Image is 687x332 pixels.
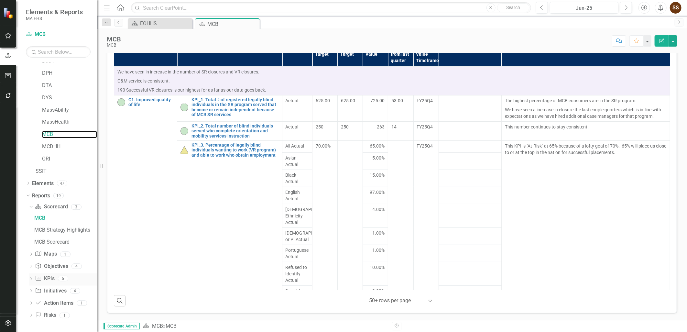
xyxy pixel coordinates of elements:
[114,66,670,95] td: Double-Click to Edit
[282,170,312,187] td: Double-Click to Edit
[370,97,385,104] span: 725.00
[502,121,670,140] td: Double-Click to Edit
[42,82,97,89] a: DTA
[286,230,309,243] span: [DEMOGRAPHIC_DATA] or PI Actual
[3,7,15,18] img: ClearPoint Strategy
[282,227,312,245] td: Double-Click to Edit
[131,2,531,14] input: Search ClearPoint...
[60,251,71,257] div: 1
[129,19,191,28] a: EOHHS
[70,288,80,293] div: 4
[363,140,388,152] td: Double-Click to Edit
[26,16,83,21] small: MA EHS
[33,225,97,235] a: MCB Strategy Highlights
[42,143,97,150] a: MCDHH
[363,152,388,170] td: Double-Click to Edit
[363,170,388,187] td: Double-Click to Edit
[42,94,97,102] a: DYS
[107,43,121,48] div: MCB
[207,20,258,28] div: MCB
[42,70,97,77] a: DPH
[33,213,97,223] a: MCB
[370,143,385,149] span: 65.00%
[550,2,618,14] button: Jun-25
[71,204,82,210] div: 3
[143,323,387,330] div: »
[417,143,435,149] div: FY25Q4
[34,239,97,245] div: MCB Scorecard
[363,121,388,140] td: Double-Click to Edit
[372,206,385,213] span: 4.00%
[53,193,64,198] div: 19
[117,69,667,76] p: We have seen in increase in the number of SR closures and VR closures.
[417,97,435,104] div: FY25Q4
[35,263,68,270] a: Objectives
[286,247,309,260] span: Portuguese Actual
[286,264,309,283] span: Refused to Identify Actual
[286,206,309,226] span: [DEMOGRAPHIC_DATA] Ethnicity Actual
[128,97,174,107] a: C1. Improved quality of life
[282,152,312,170] td: Double-Click to Edit
[26,46,91,58] input: Search Below...
[35,300,73,307] a: Action Items
[316,143,331,149] span: 70.00%
[372,247,385,253] span: 1.00%
[152,323,163,329] a: MCB
[177,95,282,121] td: Double-Click to Edit Right Click for Context Menu
[140,19,191,28] div: EOHHS
[282,187,312,204] td: Double-Click to Edit
[77,300,87,306] div: 1
[282,140,312,152] td: Double-Click to Edit
[363,245,388,262] td: Double-Click to Edit
[42,155,97,163] a: ORI
[117,76,667,85] p: O&M service is consistent.
[180,104,188,111] img: On-track
[341,124,349,129] span: 250
[363,187,388,204] td: Double-Click to Edit
[42,118,97,126] a: MassHealth
[286,143,309,149] span: All Actual
[107,36,121,43] div: MCB
[372,288,385,294] span: 2.00%
[286,189,309,202] span: English Actual
[42,131,97,138] a: MCB
[370,264,385,271] span: 10.00%
[506,5,520,10] span: Search
[35,275,54,282] a: KPIs
[32,192,50,200] a: Reports
[377,124,385,130] span: 263
[35,250,57,258] a: Maps
[177,121,282,140] td: Double-Click to Edit Right Click for Context Menu
[502,140,670,320] td: Double-Click to Edit
[505,124,667,130] p: This number continues to stay consistent.
[42,106,97,114] a: MassAbility
[58,276,68,282] div: 5
[363,227,388,245] td: Double-Click to Edit
[57,181,67,186] div: 47
[552,4,616,12] div: Jun-25
[191,143,279,158] a: KPI_3. Percentage of legally blind individuals wanting to work (VR program) and able to work who ...
[32,180,54,187] a: Elements
[363,204,388,227] td: Double-Click to Edit
[71,264,82,269] div: 4
[282,204,312,227] td: Double-Click to Edit
[316,124,323,129] span: 250
[391,124,397,129] span: 14
[286,124,309,130] span: Actual
[114,95,177,320] td: Double-Click to Edit Right Click for Context Menu
[282,121,312,140] td: Double-Click to Edit
[505,97,667,105] p: The highest percentage of MCB consumers are in the SR program.
[286,155,309,168] span: Asian Actual
[286,172,309,185] span: Black Actual
[282,95,312,121] td: Double-Click to Edit
[34,227,97,233] div: MCB Strategy Highlights
[286,288,309,301] span: Spanish Actual
[104,323,140,329] span: Scorecard Admin
[33,237,97,247] a: MCB Scorecard
[391,98,403,103] span: 53.00
[286,97,309,104] span: Actual
[505,143,667,156] p: This KPI is "At-Risk" at 65% because of a lofty goal of 70%. 65% will place us close to or at the...
[502,95,670,121] td: Double-Click to Edit
[363,285,388,303] td: Double-Click to Edit
[166,323,177,329] div: MCB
